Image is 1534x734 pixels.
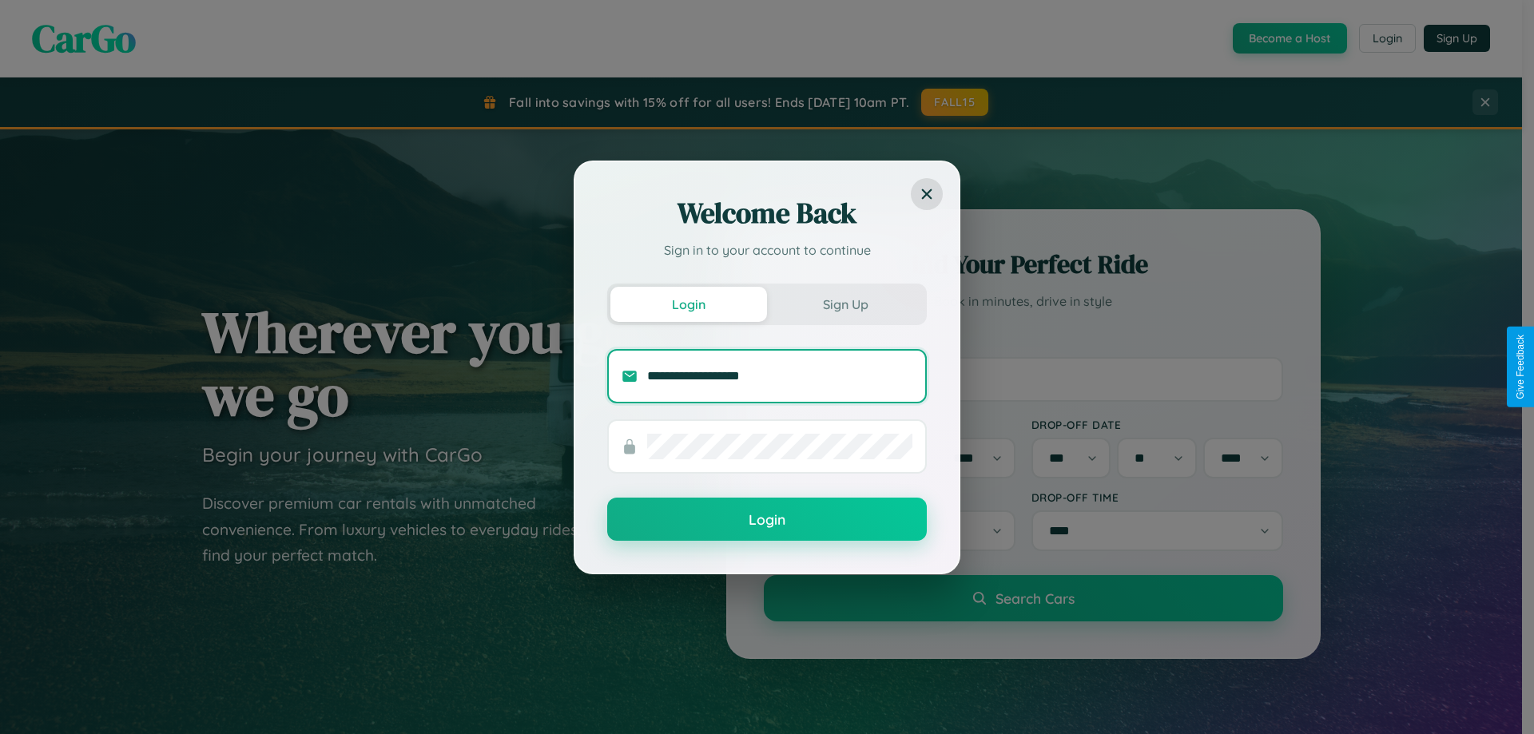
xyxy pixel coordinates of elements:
[610,287,767,322] button: Login
[607,240,927,260] p: Sign in to your account to continue
[607,194,927,232] h2: Welcome Back
[767,287,924,322] button: Sign Up
[1515,335,1526,399] div: Give Feedback
[607,498,927,541] button: Login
